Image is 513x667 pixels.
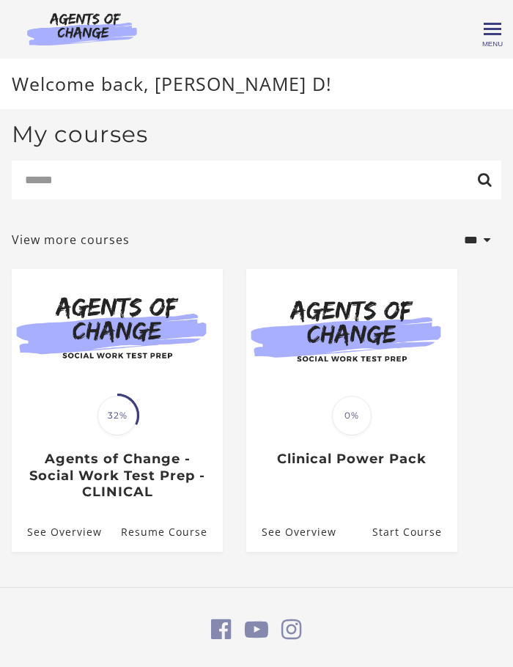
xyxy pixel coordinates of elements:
[281,611,302,646] a: https://www.instagram.com/agentsofchangeprep/ (Open in a new window)
[12,12,152,45] img: Agents of Change Logo
[211,611,232,646] a: https://www.facebook.com/groups/aswbtestprep (Open in a new window)
[12,70,501,98] p: Welcome back, [PERSON_NAME] D!
[245,611,269,646] a: https://www.youtube.com/c/AgentsofChangeTestPrepbyMeaganMitchell (Open in a new window)
[12,121,148,149] h2: My courses
[97,396,137,435] span: 32%
[372,512,457,551] a: Clinical Power Pack: Resume Course
[211,618,232,641] i: https://www.facebook.com/groups/aswbtestprep (Open in a new window)
[245,618,269,641] i: https://www.youtube.com/c/AgentsofChangeTestPrepbyMeaganMitchell (Open in a new window)
[482,40,503,48] span: Menu
[484,28,501,30] span: Toggle menu
[258,451,446,468] h3: Clinical Power Pack
[12,512,102,551] a: Agents of Change - Social Work Test Prep - CLINICAL: See Overview
[281,618,302,641] i: https://www.instagram.com/agentsofchangeprep/ (Open in a new window)
[121,512,223,551] a: Agents of Change - Social Work Test Prep - CLINICAL: Resume Course
[332,396,372,435] span: 0%
[23,451,211,501] h3: Agents of Change - Social Work Test Prep - CLINICAL
[484,21,501,38] button: Toggle menu Menu
[246,512,336,551] a: Clinical Power Pack: See Overview
[12,231,130,248] a: View more courses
